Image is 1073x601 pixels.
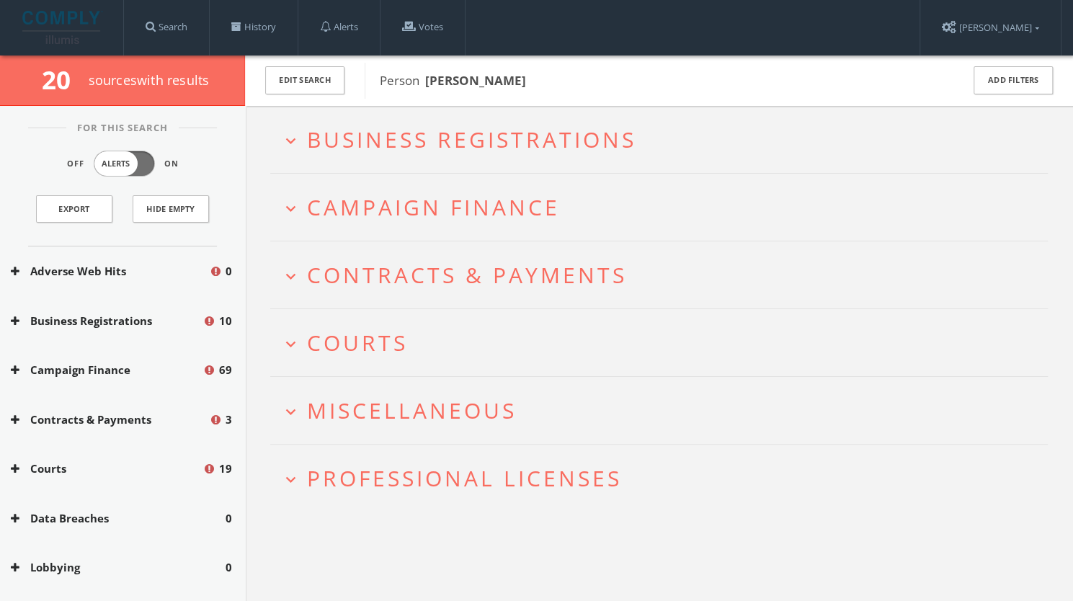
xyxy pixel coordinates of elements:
[164,158,179,170] span: On
[307,260,627,290] span: Contracts & Payments
[226,263,232,280] span: 0
[281,195,1048,219] button: expand_moreCampaign Finance
[281,402,300,422] i: expand_more
[42,63,83,97] span: 20
[11,510,226,527] button: Data Breaches
[281,470,300,489] i: expand_more
[11,460,202,477] button: Courts
[36,195,112,223] a: Export
[265,66,344,94] button: Edit Search
[281,131,300,151] i: expand_more
[219,460,232,477] span: 19
[11,559,226,576] button: Lobbying
[219,362,232,378] span: 69
[11,313,202,329] button: Business Registrations
[281,263,1048,287] button: expand_moreContracts & Payments
[281,399,1048,422] button: expand_moreMiscellaneous
[22,11,103,44] img: illumis
[11,362,202,378] button: Campaign Finance
[66,121,179,135] span: For This Search
[89,71,210,89] span: source s with results
[307,328,408,357] span: Courts
[281,199,300,218] i: expand_more
[219,313,232,329] span: 10
[11,263,209,280] button: Adverse Web Hits
[226,510,232,527] span: 0
[307,125,636,154] span: Business Registrations
[307,192,560,222] span: Campaign Finance
[226,559,232,576] span: 0
[425,72,526,89] b: [PERSON_NAME]
[11,411,209,428] button: Contracts & Payments
[226,411,232,428] span: 3
[307,396,517,425] span: Miscellaneous
[380,72,526,89] span: Person
[281,466,1048,490] button: expand_moreProfessional Licenses
[974,66,1053,94] button: Add Filters
[281,267,300,286] i: expand_more
[307,463,622,493] span: Professional Licenses
[281,128,1048,151] button: expand_moreBusiness Registrations
[133,195,209,223] button: Hide Empty
[67,158,84,170] span: Off
[281,334,300,354] i: expand_more
[281,331,1048,355] button: expand_moreCourts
